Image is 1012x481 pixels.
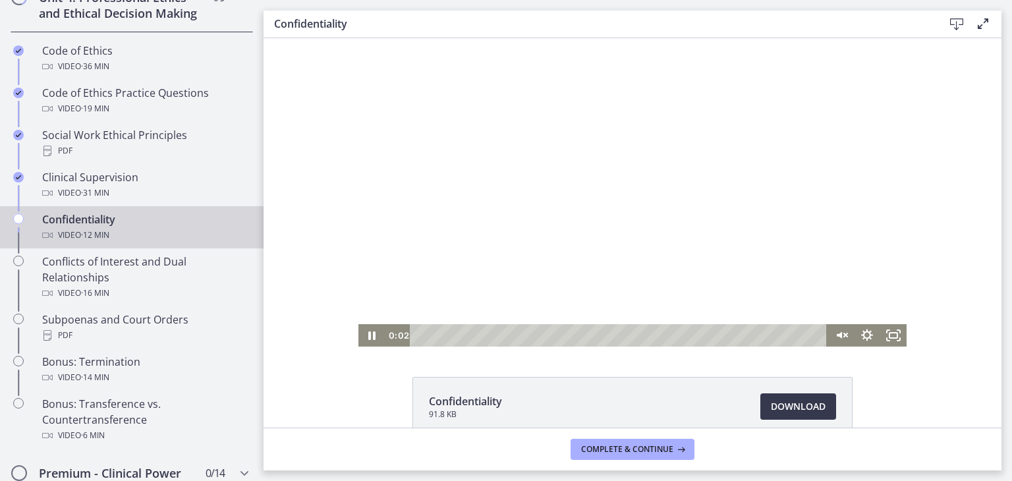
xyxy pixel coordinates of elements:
[81,185,109,201] span: · 31 min
[42,370,248,385] div: Video
[13,88,24,98] i: Completed
[81,227,109,243] span: · 12 min
[42,428,248,443] div: Video
[81,428,105,443] span: · 6 min
[760,393,836,420] a: Download
[13,45,24,56] i: Completed
[42,312,248,343] div: Subpoenas and Court Orders
[42,169,248,201] div: Clinical Supervision
[42,59,248,74] div: Video
[81,285,109,301] span: · 16 min
[13,130,24,140] i: Completed
[42,85,248,117] div: Code of Ethics Practice Questions
[429,393,502,409] span: Confidentiality
[42,127,248,159] div: Social Work Ethical Principles
[581,444,673,455] span: Complete & continue
[206,465,225,481] span: 0 / 14
[42,101,248,117] div: Video
[42,185,248,201] div: Video
[264,38,1001,347] iframe: Video Lesson
[42,143,248,159] div: PDF
[42,396,248,443] div: Bonus: Transference vs. Countertransference
[81,59,109,74] span: · 36 min
[81,370,109,385] span: · 14 min
[42,43,248,74] div: Code of Ethics
[564,286,590,308] button: Unmute
[617,286,643,308] button: Fullscreen
[42,354,248,385] div: Bonus: Termination
[42,327,248,343] div: PDF
[42,227,248,243] div: Video
[42,212,248,243] div: Confidentiality
[429,409,502,420] span: 91.8 KB
[274,16,922,32] h3: Confidentiality
[42,285,248,301] div: Video
[81,101,109,117] span: · 19 min
[771,399,826,414] span: Download
[13,172,24,183] i: Completed
[590,286,617,308] button: Show settings menu
[571,439,694,460] button: Complete & continue
[42,254,248,301] div: Conflicts of Interest and Dual Relationships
